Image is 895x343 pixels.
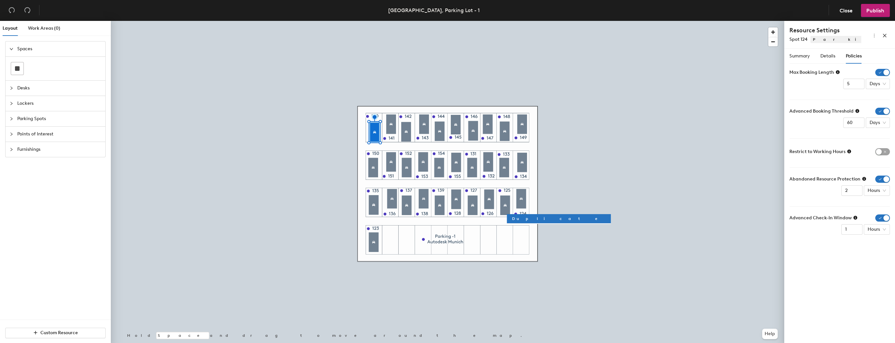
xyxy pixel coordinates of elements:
button: Custom Resource [5,328,106,338]
span: Work Areas (0) [28,25,60,31]
button: Undo (⌘ + Z) [5,4,18,17]
span: Days [870,79,886,89]
span: more [872,33,876,38]
button: Help [762,329,778,339]
span: Spaces [17,41,101,56]
span: Publish [866,8,884,14]
button: Publish [861,4,890,17]
span: Close [840,8,853,14]
span: Advanced Booking Threshold [789,108,854,115]
span: Summary [789,53,810,59]
button: Duplicate [507,214,611,223]
span: Hours [868,225,886,234]
span: expanded [9,47,13,51]
span: Points of Interest [17,127,101,142]
span: collapsed [9,132,13,136]
span: collapsed [9,148,13,151]
span: close [882,33,887,38]
span: Custom Resource [40,330,78,335]
span: Days [870,118,886,128]
button: Close [834,4,858,17]
span: Layout [3,25,18,31]
span: Furnishings [17,142,101,157]
span: Policies [846,53,862,59]
button: Redo (⌘ + ⇧ + Z) [21,4,34,17]
span: undo [8,7,15,13]
span: Desks [17,81,101,96]
div: [GEOGRAPHIC_DATA], Parking Lot - 1 [388,6,480,14]
span: collapsed [9,117,13,121]
span: collapsed [9,101,13,105]
span: Advanced Check-In Window [789,214,852,222]
span: Lockers [17,96,101,111]
span: Restrict to Working Hours [789,148,845,155]
span: Abandoned Resource Protection [789,176,860,183]
span: Spot 124 [789,37,808,42]
span: collapsed [9,86,13,90]
span: Parking Spots [17,111,101,126]
span: Max Booking Length [789,69,834,76]
span: Duplicate [512,216,606,222]
span: Details [820,53,835,59]
h4: Resource Settings [789,26,861,35]
span: Hours [868,186,886,195]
